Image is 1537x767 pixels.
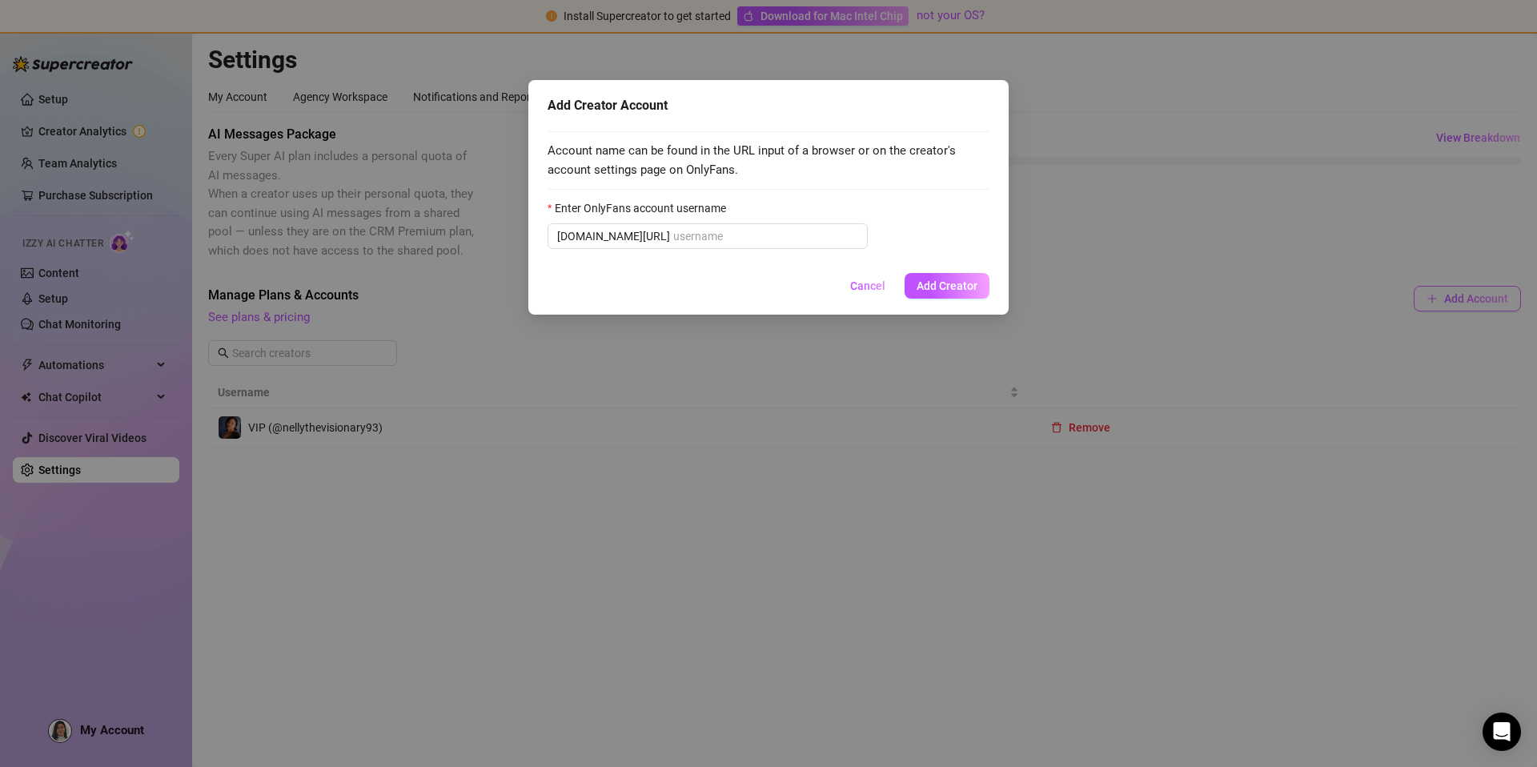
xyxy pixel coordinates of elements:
[548,199,736,217] label: Enter OnlyFans account username
[905,273,989,299] button: Add Creator
[850,279,885,292] span: Cancel
[1483,713,1521,751] div: Open Intercom Messenger
[548,96,989,115] div: Add Creator Account
[548,142,989,179] span: Account name can be found in the URL input of a browser or on the creator's account settings page...
[917,279,977,292] span: Add Creator
[837,273,898,299] button: Cancel
[557,227,670,245] span: [DOMAIN_NAME][URL]
[673,227,858,245] input: Enter OnlyFans account username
